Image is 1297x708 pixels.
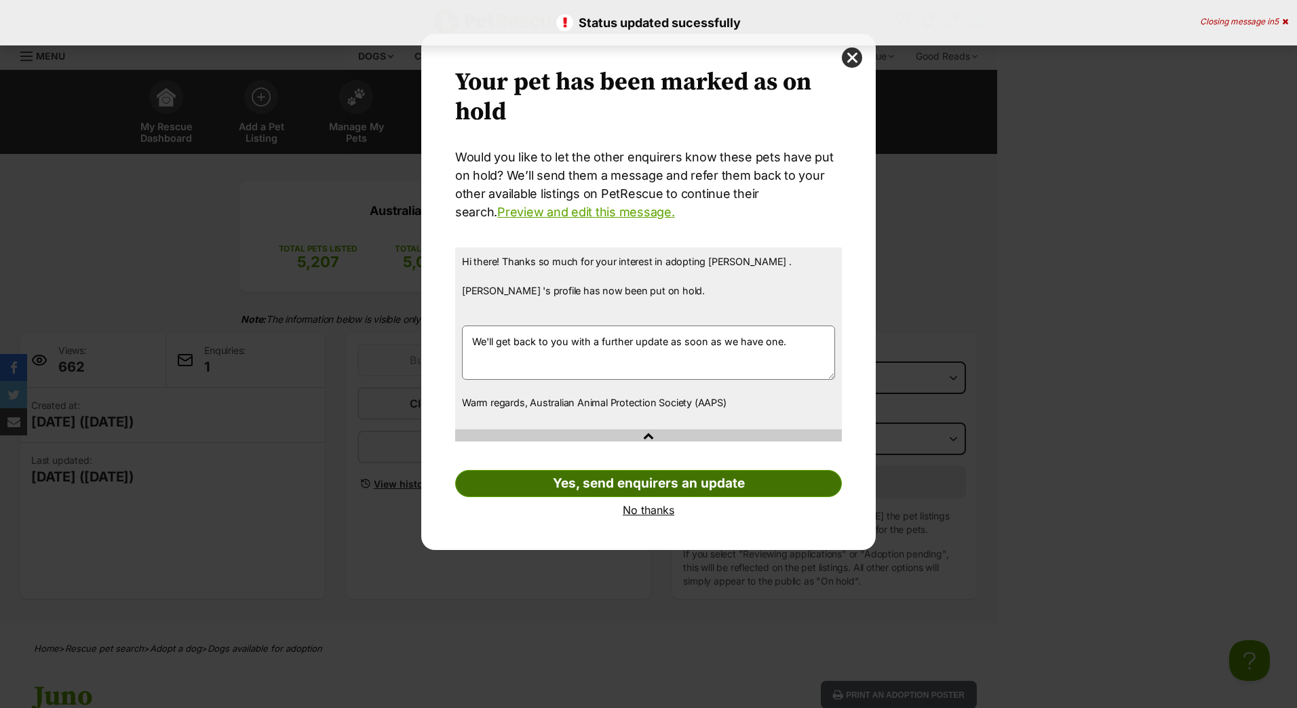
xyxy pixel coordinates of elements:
span: 5 [1274,16,1279,26]
p: Would you like to let the other enquirers know these pets have put on hold? We’ll send them a mes... [455,148,842,221]
p: Warm regards, Australian Animal Protection Society (AAPS) [462,395,835,410]
h2: Your pet has been marked as on hold [455,68,842,127]
button: close [842,47,862,68]
p: Status updated sucessfully [14,14,1283,32]
a: No thanks [455,504,842,516]
a: Preview and edit this message. [497,205,674,219]
div: Closing message in [1200,17,1288,26]
textarea: We'll get back to you with a further update as soon as we have one. [462,326,835,380]
p: Hi there! Thanks so much for your interest in adopting [PERSON_NAME] . [PERSON_NAME] 's profile h... [462,254,835,313]
a: Yes, send enquirers an update [455,470,842,497]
